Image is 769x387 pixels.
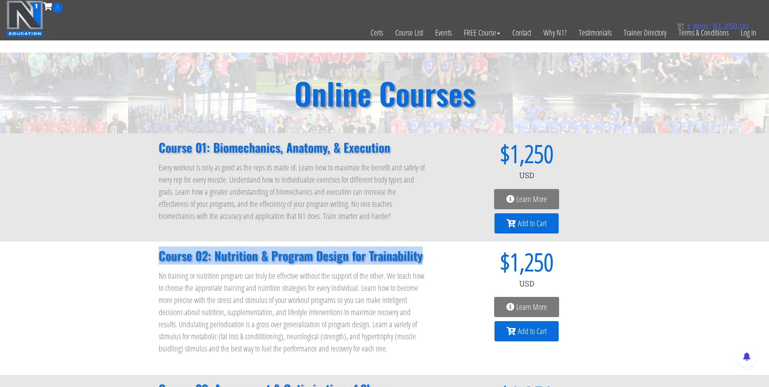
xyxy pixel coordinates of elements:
[443,250,510,274] span: $
[673,13,735,53] a: Terms & Conditions
[506,13,537,53] a: Contact
[537,13,573,53] a: Why N1?
[443,166,611,185] div: USD
[516,303,547,311] span: Learn More
[458,13,506,53] a: FREE Course
[159,141,427,154] h2: Course 01: Biomechanics, Anatomy, & Execution
[510,250,553,274] span: 1,250
[443,141,510,166] span: $
[6,0,43,37] img: n1-education
[159,270,427,355] p: No training or nutrition program can truly be effective without the support of the other. We teac...
[676,22,684,30] img: icon11.png
[510,141,553,166] span: 1,250
[159,162,427,222] p: Every workout is only as good as the reps its made of. Learn how to maximize the benefit and safe...
[52,3,63,13] span: 1
[518,327,547,335] span: Add to Cart
[618,13,673,53] a: Trainer Directory
[518,219,547,227] span: Add to Cart
[494,297,559,317] a: Learn More
[713,22,749,31] bdi: 1,250.00
[693,22,710,31] span: item:
[495,321,559,341] a: Add to Cart
[686,22,691,31] span: 1
[443,274,611,293] div: USD
[294,78,475,108] h2: Online Courses
[713,22,717,31] span: $
[365,13,389,53] a: Certs
[159,250,427,262] h2: Course 02: Nutrition & Program Design for Trainability
[43,1,63,12] a: 1
[516,195,547,203] span: Learn More
[494,189,559,209] a: Learn More
[495,213,559,233] a: Add to Cart
[676,22,749,31] a: 1 item: $1,250.00
[573,13,618,53] a: Testimonials
[735,13,763,53] a: Log In
[389,13,429,53] a: Course List
[429,13,458,53] a: Events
